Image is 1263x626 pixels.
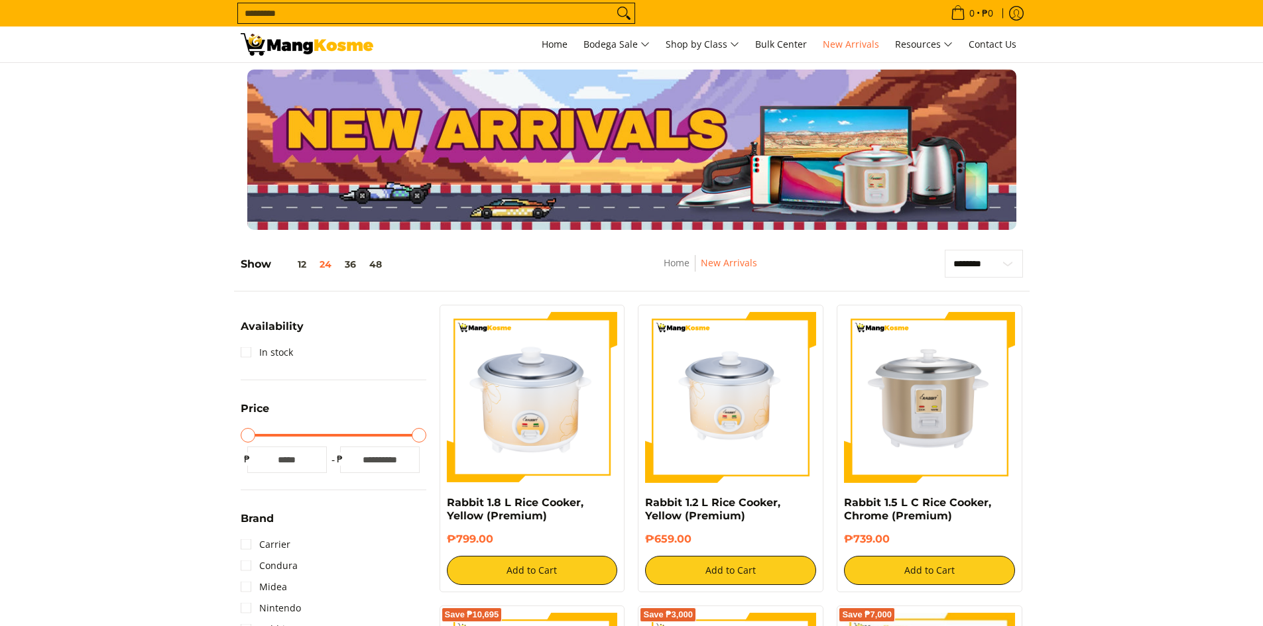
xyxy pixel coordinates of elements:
[823,38,879,50] span: New Arrivals
[333,452,347,466] span: ₱
[241,598,301,619] a: Nintendo
[947,6,997,21] span: •
[577,26,656,62] a: Bodega Sale
[645,533,816,546] h6: ₱659.00
[241,258,389,271] h5: Show
[447,496,583,522] a: Rabbit 1.8 L Rice Cooker, Yellow (Premium)
[241,403,269,414] span: Price
[701,256,757,269] a: New Arrivals
[844,533,1015,546] h6: ₱739.00
[844,556,1015,585] button: Add to Cart
[241,555,298,576] a: Condura
[842,611,892,619] span: Save ₱7,000
[664,256,690,269] a: Home
[241,513,274,534] summary: Open
[643,611,693,619] span: Save ₱3,000
[980,9,995,18] span: ₱0
[241,33,373,56] img: New Arrivals: Fresh Release from The Premium Brands l Mang Kosme
[969,38,1016,50] span: Contact Us
[445,611,499,619] span: Save ₱10,695
[659,26,746,62] a: Shop by Class
[241,321,304,342] summary: Open
[241,321,304,332] span: Availability
[844,496,991,522] a: Rabbit 1.5 L C Rice Cooker, Chrome (Premium)
[241,403,269,424] summary: Open
[447,312,618,483] img: https://mangkosme.com/products/rabbit-1-8-l-rice-cooker-yellow-class-a
[645,556,816,585] button: Add to Cart
[387,26,1023,62] nav: Main Menu
[962,26,1023,62] a: Contact Us
[645,312,816,483] img: rabbit-1.2-liter-rice-cooker-yellow-full-view-mang-kosme
[241,452,254,466] span: ₱
[583,36,650,53] span: Bodega Sale
[535,26,574,62] a: Home
[575,255,846,285] nav: Breadcrumbs
[241,513,274,524] span: Brand
[645,496,780,522] a: Rabbit 1.2 L Rice Cooker, Yellow (Premium)
[613,3,634,23] button: Search
[816,26,886,62] a: New Arrivals
[666,36,739,53] span: Shop by Class
[241,342,293,363] a: In stock
[749,26,813,62] a: Bulk Center
[313,259,338,270] button: 24
[241,534,290,555] a: Carrier
[542,38,568,50] span: Home
[271,259,313,270] button: 12
[338,259,363,270] button: 36
[241,576,287,598] a: Midea
[895,36,953,53] span: Resources
[888,26,959,62] a: Resources
[363,259,389,270] button: 48
[967,9,977,18] span: 0
[844,312,1015,483] img: https://mangkosme.com/products/rabbit-1-5-l-c-rice-cooker-chrome-class-a
[447,556,618,585] button: Add to Cart
[447,533,618,546] h6: ₱799.00
[755,38,807,50] span: Bulk Center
